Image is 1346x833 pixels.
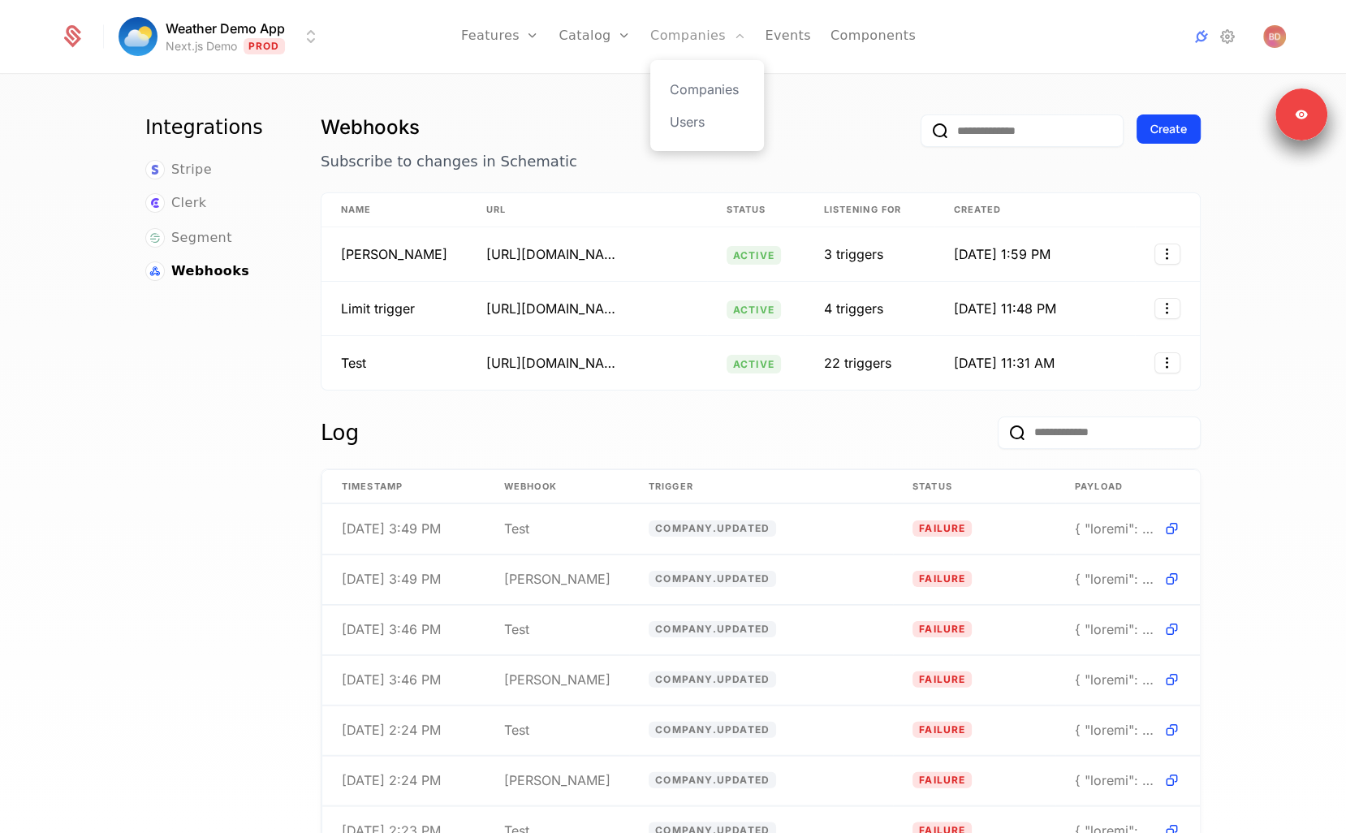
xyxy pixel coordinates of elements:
[342,572,441,585] div: [DATE] 3:49 PM
[321,193,467,227] th: Name
[504,522,529,535] div: Test
[145,261,249,281] a: Webhooks
[171,160,212,179] span: Stripe
[1075,572,1157,585] span: { "loremi": "dolorsi.ametcon", "adipisc_el": "sedd_eIusMODteMP", "incididuntu_la": "etd_ma3A9enIm...
[486,353,616,373] div: https://app.schematichq.com/env_du9R7hqUr3i/integrations/webhooks
[171,193,206,213] span: Clerk
[342,673,441,686] div: [DATE] 3:46 PM
[166,19,285,38] span: Weather Demo App
[504,572,610,585] div: [PERSON_NAME]
[727,300,781,319] span: active
[504,673,610,686] div: [PERSON_NAME]
[912,671,972,688] span: failure
[244,38,285,54] span: Prod
[934,336,1135,390] td: [DATE] 11:31 AM
[171,228,232,248] span: Segment
[486,244,616,264] div: https://73a309ed9646.ngrok-free.app/webhook
[341,353,447,373] div: Test
[893,470,1055,504] th: Status
[1192,27,1211,46] a: Integrations
[805,282,934,336] td: 4 triggers
[1075,673,1157,686] span: { "loremi": "dolorsi.ametcon", "adipisc_el": "sedd_eIusMODteMP", "incididuntu_la": "etd_ma0A2enIm...
[342,522,441,535] div: [DATE] 3:49 PM
[805,227,934,282] td: 3 triggers
[934,227,1135,282] td: [DATE] 1:59 PM
[912,621,972,637] span: failure
[504,723,529,736] div: Test
[934,282,1135,336] td: [DATE] 11:48 PM
[1075,522,1157,535] span: { "loremi": "dolorsi.ametcon", "adipisc_el": "sedd_eIusMODteMP", "incididuntu_la": "etd_ma3A9enIm...
[912,722,972,738] span: failure
[727,246,781,265] span: active
[485,470,629,504] th: Webhook
[1154,352,1180,373] button: Select action
[649,722,776,738] span: company.updated
[504,774,610,787] div: [PERSON_NAME]
[321,416,359,449] div: Log
[342,623,441,636] div: [DATE] 3:46 PM
[649,621,776,637] span: company.updated
[171,261,249,281] span: Webhooks
[1218,27,1237,46] a: Settings
[1055,470,1200,504] th: Payload
[649,772,776,788] span: company.updated
[1137,114,1201,144] button: Create
[629,470,893,504] th: Trigger
[145,193,206,213] a: Clerk
[1263,25,1286,48] button: Open user button
[166,38,237,54] div: Next.js Demo
[504,623,529,636] div: Test
[342,723,441,736] div: [DATE] 2:24 PM
[145,228,232,248] a: Segment
[670,112,744,132] a: Users
[912,772,972,788] span: failure
[912,571,972,587] span: failure
[805,193,934,227] th: Listening for
[805,336,934,390] td: 22 triggers
[342,774,441,787] div: [DATE] 2:24 PM
[934,193,1135,227] th: Created
[912,520,972,537] span: failure
[649,520,776,537] span: company.updated
[321,114,908,140] h1: Webhooks
[1075,623,1157,636] span: { "loremi": "dolorsi.ametcon", "adipisc_el": "sedd_eIusMODteMP", "incididuntu_la": "etd_ma0A2enIm...
[670,80,744,99] a: Companies
[123,19,321,54] button: Select environment
[727,355,781,373] span: active
[1075,723,1157,736] span: { "loremi": "dolorsi.ametcon", "adipisc_el": "sedd_eIusMODteMP", "incididuntu_la": "etd_ma3A7enIm...
[321,150,908,173] p: Subscribe to changes in Schematic
[1154,298,1180,319] button: Select action
[1263,25,1286,48] img: Ben Demo
[145,160,212,179] a: Stripe
[486,299,616,318] div: https://webhook.site/5c166f25-e5a1-4239-ba83-22ef0682b139
[467,193,707,227] th: URL
[145,114,282,140] h1: Integrations
[341,244,447,264] div: Ben Ngrok
[649,671,776,688] span: company.updated
[1154,244,1180,265] button: Select action
[1075,774,1157,787] span: { "loremi": "dolorsi.ametcon", "adipisc_el": "sedd_eIusMODteMP", "incididuntu_la": "etd_ma3A7enIm...
[649,571,776,587] span: company.updated
[341,299,447,318] div: Limit trigger
[707,193,805,227] th: Status
[322,470,485,504] th: Timestamp
[119,17,157,56] img: Weather Demo App
[1150,121,1187,137] div: Create
[145,114,282,282] nav: Main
